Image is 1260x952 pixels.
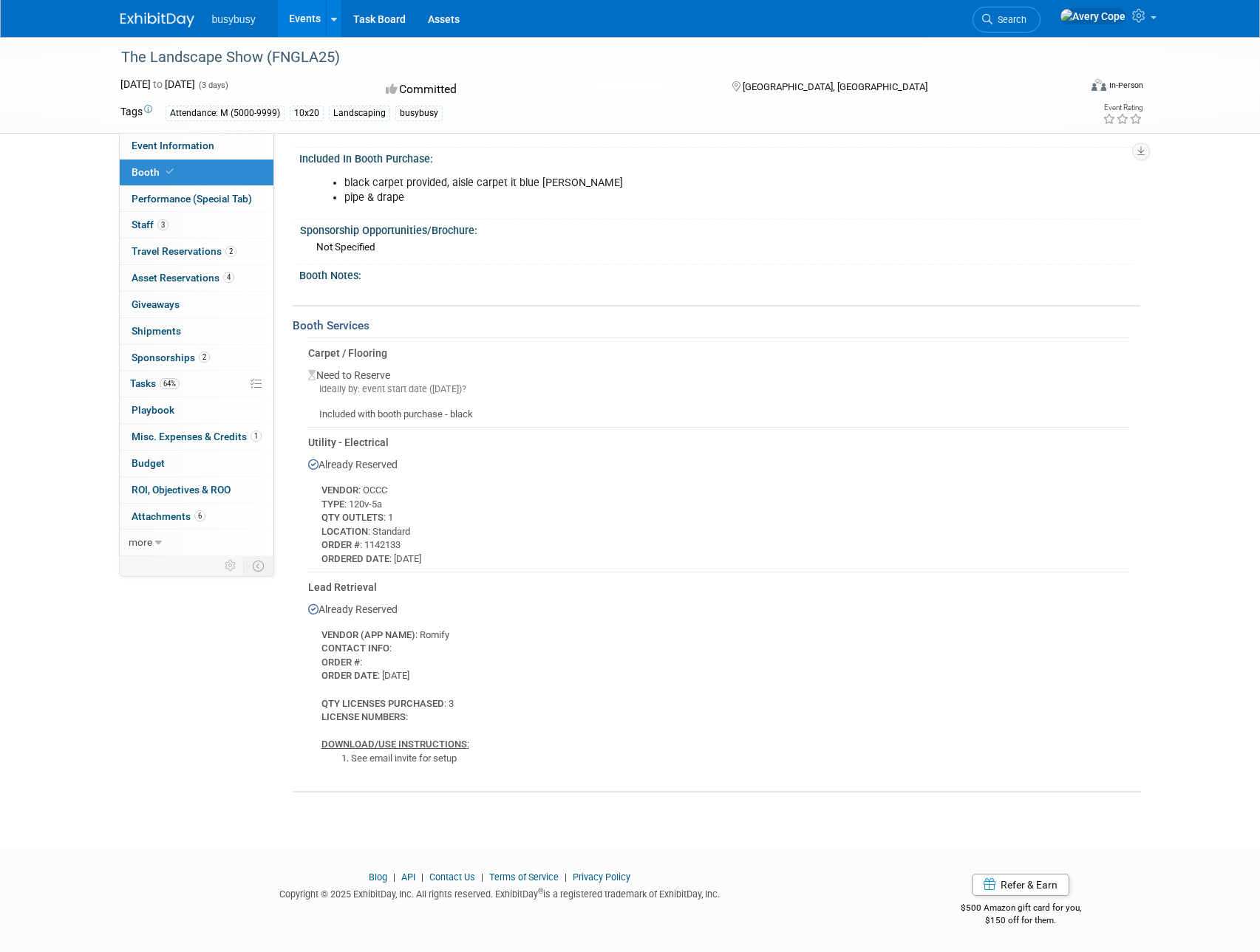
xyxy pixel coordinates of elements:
[132,166,177,178] span: Booth
[160,378,180,389] span: 64%
[561,871,571,883] span: |
[381,77,708,103] div: Committed
[573,871,630,883] a: Privacy Policy
[132,245,236,257] span: Travel Reservations
[151,78,165,90] span: to
[321,499,344,510] b: TYPE
[132,484,231,496] span: ROI, Objectives & ROO
[321,629,415,640] b: VENDOR (APP NAME)
[308,360,1129,422] div: Need to Reserve
[132,193,252,205] span: Performance (Special Tab)
[401,871,415,883] a: API
[308,595,1129,766] div: Already Reserved
[166,106,285,121] div: Attendance: M (5000-9999)
[194,510,205,521] span: 6
[132,298,180,310] span: Giveaways
[251,431,262,442] span: 1
[321,553,389,564] b: ORDERED DATE
[316,240,1128,254] div: Not Specified
[290,106,324,121] div: 10x20
[225,246,236,257] span: 2
[344,176,967,191] li: black carpet provided, aisle carpet it blue [PERSON_NAME]
[132,457,165,469] span: Budget
[321,657,360,668] b: ORDER #
[120,451,273,476] a: Budget
[321,739,469,750] u: :
[1109,80,1143,91] div: In-Person
[489,871,559,883] a: Terms of Service
[1103,104,1142,112] div: Event Rating
[308,383,1129,396] div: Ideally by: event start date ([DATE])?
[308,435,1129,450] div: Utility - Electrical
[308,580,1129,595] div: Lead Retrieval
[992,14,1026,25] span: Search
[308,396,1129,422] div: Included with booth purchase - black
[308,450,1129,566] div: Already Reserved
[329,106,390,121] div: Landscaping
[902,914,1140,927] div: $150 off for them.
[157,219,168,230] span: 3
[132,404,174,416] span: Playbook
[299,148,1140,166] div: Included In Booth Purchase:
[120,397,273,423] a: Playbook
[429,871,475,883] a: Contact Us
[477,871,487,883] span: |
[902,892,1140,926] div: $500 Amazon gift card for you,
[120,186,273,212] a: Performance (Special Tab)
[1092,79,1106,91] img: Format-Inperson.png
[299,264,1140,283] div: Booth Notes:
[395,106,443,121] div: busybusy
[321,698,444,709] b: QTY LICENSES PURCHASED
[418,871,427,883] span: |
[743,81,927,92] span: [GEOGRAPHIC_DATA], [GEOGRAPHIC_DATA]
[344,191,967,205] li: pipe & drape
[212,13,256,25] span: busybusy
[369,871,387,883] a: Blog
[538,887,543,895] sup: ®
[130,377,180,389] span: Tasks
[389,871,399,883] span: |
[321,739,467,750] b: DOWNLOAD/USE INSTRUCTIONS
[243,556,273,575] td: Toggle Event Tabs
[132,325,181,337] span: Shipments
[1060,8,1126,24] img: Avery Cope
[132,510,205,522] span: Attachments
[351,752,1129,766] li: See email invite for setup
[132,272,234,284] span: Asset Reservations
[300,219,1134,238] div: Sponsorship Opportunities/Brochure:
[120,212,273,238] a: Staff3
[973,7,1041,32] a: Search
[129,536,152,548] span: more
[120,13,194,27] img: ExhibitDay
[132,140,214,151] span: Event Information
[992,77,1144,99] div: Event Format
[120,345,273,371] a: Sponsorships2
[120,477,273,503] a: ROI, Objectives & ROO
[199,352,210,363] span: 2
[972,874,1069,896] a: Refer & Earn
[308,472,1129,566] div: : OCCC : 120v-5a : 1 : Standard : 1142133 : [DATE]
[197,81,228,90] span: (3 days)
[120,104,152,121] td: Tags
[120,318,273,344] a: Shipments
[321,512,384,523] b: QTY OUTLETS
[120,371,273,397] a: Tasks64%
[321,643,389,654] b: CONTACT INFO
[120,504,273,530] a: Attachments6
[218,556,244,575] td: Personalize Event Tab Strip
[132,431,262,442] span: Misc. Expenses & Credits
[321,539,360,550] b: ORDER #
[120,160,273,185] a: Booth
[120,292,273,318] a: Giveaways
[308,346,1129,360] div: Carpet / Flooring
[308,617,1129,766] div: : Romify : : : [DATE] : 3 :
[132,219,168,230] span: Staff
[321,484,358,496] b: VENDOR
[120,530,273,555] a: more
[116,44,1057,71] div: The Landscape Show (FNGLA25)
[120,239,273,264] a: Travel Reservations2
[120,265,273,291] a: Asset Reservations4
[321,711,406,722] b: LICENSE NUMBERS
[321,526,368,537] b: LOCATION
[120,424,273,450] a: Misc. Expenses & Credits1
